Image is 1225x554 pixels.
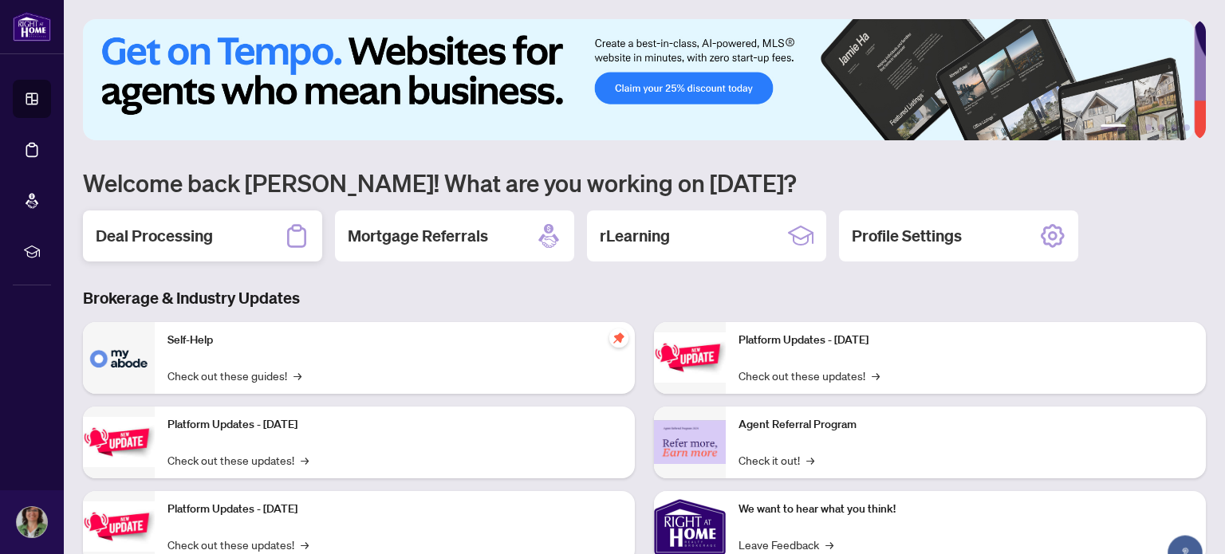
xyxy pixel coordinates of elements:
[83,19,1194,140] img: Slide 0
[1101,124,1126,131] button: 1
[654,420,726,464] img: Agent Referral Program
[1171,124,1177,131] button: 5
[83,501,155,552] img: Platform Updates - July 21, 2025
[167,367,301,384] a: Check out these guides!→
[1184,124,1190,131] button: 6
[83,287,1206,309] h3: Brokerage & Industry Updates
[739,416,1193,434] p: Agent Referral Program
[167,416,622,434] p: Platform Updates - [DATE]
[872,367,880,384] span: →
[167,501,622,518] p: Platform Updates - [DATE]
[806,451,814,469] span: →
[167,536,309,553] a: Check out these updates!→
[739,451,814,469] a: Check it out!→
[83,417,155,467] img: Platform Updates - September 16, 2025
[852,225,962,247] h2: Profile Settings
[293,367,301,384] span: →
[167,451,309,469] a: Check out these updates!→
[13,12,51,41] img: logo
[1158,124,1164,131] button: 4
[96,225,213,247] h2: Deal Processing
[825,536,833,553] span: →
[739,501,1193,518] p: We want to hear what you think!
[83,322,155,394] img: Self-Help
[1132,124,1139,131] button: 2
[739,332,1193,349] p: Platform Updates - [DATE]
[83,167,1206,198] h1: Welcome back [PERSON_NAME]! What are you working on [DATE]?
[301,451,309,469] span: →
[17,507,47,537] img: Profile Icon
[301,536,309,553] span: →
[654,332,726,383] img: Platform Updates - June 23, 2025
[739,536,833,553] a: Leave Feedback→
[1145,124,1152,131] button: 3
[1161,498,1209,546] button: Open asap
[739,367,880,384] a: Check out these updates!→
[600,225,670,247] h2: rLearning
[348,225,488,247] h2: Mortgage Referrals
[609,328,628,348] span: pushpin
[167,332,622,349] p: Self-Help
